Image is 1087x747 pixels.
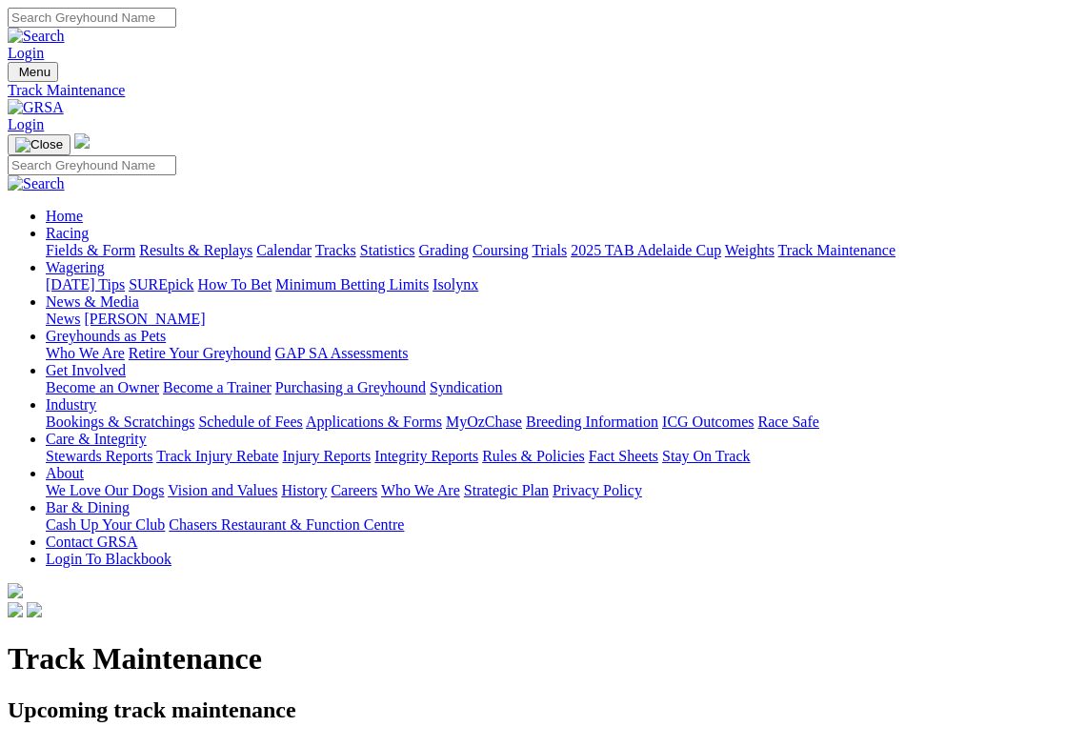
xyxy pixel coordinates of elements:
[571,242,721,258] a: 2025 TAB Adelaide Cup
[473,242,529,258] a: Coursing
[19,65,50,79] span: Menu
[553,482,642,498] a: Privacy Policy
[46,242,135,258] a: Fields & Form
[46,396,96,413] a: Industry
[46,328,166,344] a: Greyhounds as Pets
[46,276,125,293] a: [DATE] Tips
[46,414,1079,431] div: Industry
[589,448,658,464] a: Fact Sheets
[46,516,1079,534] div: Bar & Dining
[282,448,371,464] a: Injury Reports
[757,414,818,430] a: Race Safe
[275,345,409,361] a: GAP SA Assessments
[419,242,469,258] a: Grading
[662,414,754,430] a: ICG Outcomes
[725,242,775,258] a: Weights
[464,482,549,498] a: Strategic Plan
[8,8,176,28] input: Search
[46,516,165,533] a: Cash Up Your Club
[662,448,750,464] a: Stay On Track
[433,276,478,293] a: Isolynx
[46,551,171,567] a: Login To Blackbook
[381,482,460,498] a: Who We Are
[306,414,442,430] a: Applications & Forms
[281,482,327,498] a: History
[46,345,1079,362] div: Greyhounds as Pets
[46,225,89,241] a: Racing
[163,379,272,395] a: Become a Trainer
[8,602,23,617] img: facebook.svg
[275,276,429,293] a: Minimum Betting Limits
[74,133,90,149] img: logo-grsa-white.png
[84,311,205,327] a: [PERSON_NAME]
[15,137,63,152] img: Close
[46,448,152,464] a: Stewards Reports
[482,448,585,464] a: Rules & Policies
[256,242,312,258] a: Calendar
[8,583,23,598] img: logo-grsa-white.png
[46,448,1079,465] div: Care & Integrity
[46,311,80,327] a: News
[46,414,194,430] a: Bookings & Scratchings
[8,45,44,61] a: Login
[8,28,65,45] img: Search
[46,379,1079,396] div: Get Involved
[46,482,1079,499] div: About
[46,534,137,550] a: Contact GRSA
[139,242,252,258] a: Results & Replays
[532,242,567,258] a: Trials
[315,242,356,258] a: Tracks
[46,499,130,515] a: Bar & Dining
[46,311,1079,328] div: News & Media
[430,379,502,395] a: Syndication
[8,697,1079,723] h2: Upcoming track maintenance
[8,116,44,132] a: Login
[778,242,896,258] a: Track Maintenance
[129,345,272,361] a: Retire Your Greyhound
[46,293,139,310] a: News & Media
[8,641,1079,676] h1: Track Maintenance
[46,345,125,361] a: Who We Are
[360,242,415,258] a: Statistics
[446,414,522,430] a: MyOzChase
[129,276,193,293] a: SUREpick
[46,208,83,224] a: Home
[46,465,84,481] a: About
[8,99,64,116] img: GRSA
[198,414,302,430] a: Schedule of Fees
[168,482,277,498] a: Vision and Values
[8,82,1079,99] a: Track Maintenance
[46,482,164,498] a: We Love Our Dogs
[331,482,377,498] a: Careers
[46,431,147,447] a: Care & Integrity
[46,242,1079,259] div: Racing
[27,602,42,617] img: twitter.svg
[8,175,65,192] img: Search
[526,414,658,430] a: Breeding Information
[8,134,70,155] button: Toggle navigation
[169,516,404,533] a: Chasers Restaurant & Function Centre
[46,362,126,378] a: Get Involved
[198,276,272,293] a: How To Bet
[374,448,478,464] a: Integrity Reports
[46,379,159,395] a: Become an Owner
[275,379,426,395] a: Purchasing a Greyhound
[156,448,278,464] a: Track Injury Rebate
[8,62,58,82] button: Toggle navigation
[46,276,1079,293] div: Wagering
[46,259,105,275] a: Wagering
[8,155,176,175] input: Search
